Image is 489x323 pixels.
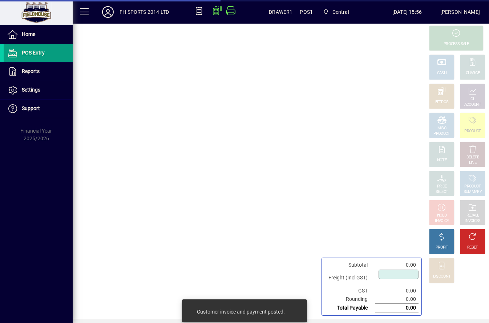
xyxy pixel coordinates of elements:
[440,6,480,18] div: [PERSON_NAME]
[444,41,469,47] div: PROCESS SALE
[435,218,448,224] div: INVOICE
[325,269,375,287] td: Freight (Incl GST)
[374,6,440,18] span: [DATE] 15:56
[470,97,475,102] div: GL
[4,62,73,81] a: Reports
[325,304,375,312] td: Total Payable
[325,261,375,269] td: Subtotal
[325,295,375,304] td: Rounding
[375,287,419,295] td: 0.00
[4,81,73,99] a: Settings
[437,126,446,131] div: MISC
[375,295,419,304] td: 0.00
[436,245,448,250] div: PROFIT
[464,189,482,195] div: SUMMARY
[466,70,480,76] div: CHARGE
[465,218,480,224] div: INVOICES
[4,25,73,44] a: Home
[437,158,446,163] div: NOTE
[467,245,478,250] div: RESET
[435,100,449,105] div: EFTPOS
[375,261,419,269] td: 0.00
[22,68,40,74] span: Reports
[300,6,313,18] span: POS1
[469,160,476,166] div: LINE
[320,5,352,19] span: Central
[332,6,349,18] span: Central
[22,87,40,93] span: Settings
[436,189,448,195] div: SELECT
[22,105,40,111] span: Support
[464,129,481,134] div: PRODUCT
[22,50,45,56] span: POS Entry
[197,308,285,315] div: Customer invoice and payment posted.
[4,100,73,118] a: Support
[433,131,450,137] div: PRODUCT
[120,6,169,18] div: FH SPORTS 2014 LTD
[325,287,375,295] td: GST
[466,155,479,160] div: DELETE
[433,274,450,279] div: DISCOUNT
[22,31,35,37] span: Home
[269,6,292,18] span: DRAWER1
[96,5,120,19] button: Profile
[437,213,446,218] div: HOLD
[464,184,481,189] div: PRODUCT
[375,304,419,312] td: 0.00
[464,102,481,108] div: ACCOUNT
[437,70,446,76] div: CASH
[466,213,479,218] div: RECALL
[437,184,447,189] div: PRICE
